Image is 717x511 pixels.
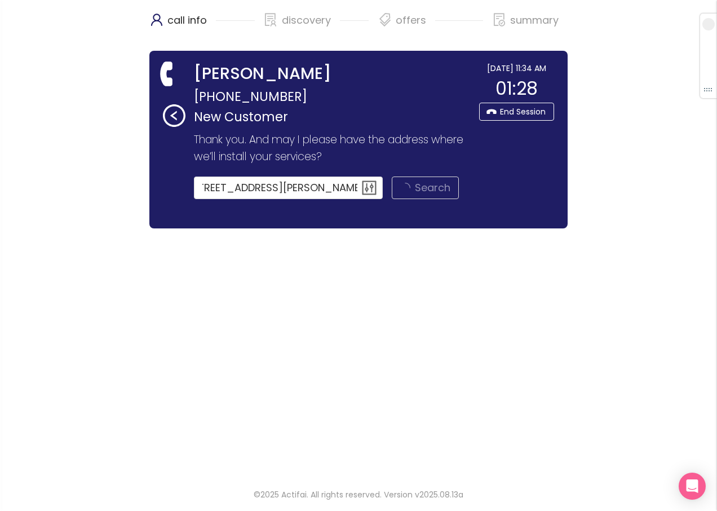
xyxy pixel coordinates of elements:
div: offers [378,11,483,39]
div: summary [492,11,559,39]
button: End Session [479,103,554,121]
div: call info [149,11,255,39]
p: call info [167,11,207,29]
div: [DATE] 11:34 AM [479,62,554,74]
p: discovery [282,11,331,29]
span: user [150,13,163,27]
p: New Customer [194,107,473,127]
span: solution [264,13,277,27]
span: tags [378,13,392,27]
input: Type customer address... [194,177,383,199]
p: Thank you. And may I please have the address where we’ll install your services? [194,131,464,165]
span: file-done [493,13,506,27]
strong: [PERSON_NAME] [194,62,331,86]
div: 01:28 [479,74,554,103]
p: summary [510,11,559,29]
span: [PHONE_NUMBER] [194,86,307,107]
span: phone [156,62,180,86]
div: discovery [264,11,369,39]
div: Open Intercom Messenger [679,473,706,500]
p: offers [396,11,426,29]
